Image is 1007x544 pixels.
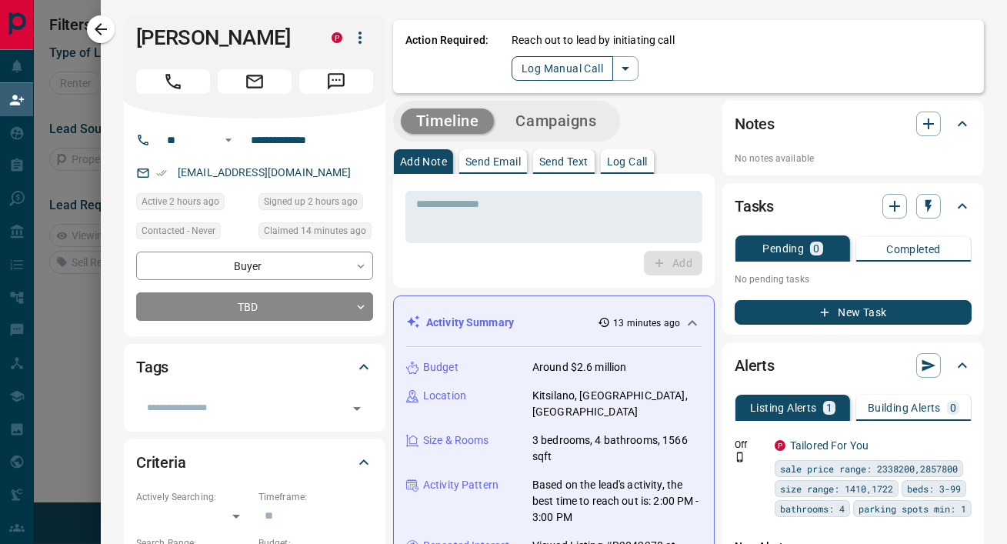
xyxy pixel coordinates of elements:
span: Active 2 hours ago [142,194,219,209]
p: Action Required: [405,32,488,81]
span: Call [136,69,210,94]
p: Around $2.6 million [532,359,627,375]
div: property.ca [775,440,785,451]
button: New Task [735,300,972,325]
div: Buyer [136,252,373,280]
h2: Tasks [735,194,774,219]
div: Tags [136,349,373,385]
p: 3 bedrooms, 4 bathrooms, 1566 sqft [532,432,702,465]
svg: Push Notification Only [735,452,745,462]
span: Claimed 14 minutes ago [264,223,366,239]
p: Listing Alerts [750,402,817,413]
span: Signed up 2 hours ago [264,194,358,209]
div: Sat Sep 13 2025 [258,222,373,244]
div: Tasks [735,188,972,225]
p: Based on the lead's activity, the best time to reach out is: 2:00 PM - 3:00 PM [532,477,702,526]
p: Add Note [400,156,447,167]
button: Open [346,398,368,419]
svg: Email Verified [156,168,167,179]
div: Criteria [136,444,373,481]
div: Sat Sep 13 2025 [136,193,251,215]
p: 13 minutes ago [613,316,680,330]
div: split button [512,56,639,81]
p: Activity Pattern [423,477,498,493]
h2: Tags [136,355,168,379]
div: property.ca [332,32,342,43]
div: TBD [136,292,373,321]
p: No notes available [735,152,972,165]
p: 1 [826,402,832,413]
h2: Alerts [735,353,775,378]
p: Size & Rooms [423,432,489,449]
button: Campaigns [500,108,612,134]
span: beds: 3-99 [907,481,961,496]
span: size range: 1410,1722 [780,481,893,496]
div: Activity Summary13 minutes ago [406,309,702,337]
a: Tailored For You [790,439,869,452]
p: Reach out to lead by initiating call [512,32,675,48]
span: Message [299,69,373,94]
div: Alerts [735,347,972,384]
p: Location [423,388,466,404]
span: Contacted - Never [142,223,215,239]
h2: Criteria [136,450,186,475]
span: Email [218,69,292,94]
p: Send Email [465,156,521,167]
button: Open [219,131,238,149]
p: Log Call [607,156,648,167]
span: bathrooms: 4 [780,501,845,516]
p: Kitsilano, [GEOGRAPHIC_DATA], [GEOGRAPHIC_DATA] [532,388,702,420]
p: No pending tasks [735,268,972,291]
p: Budget [423,359,458,375]
span: sale price range: 2338200,2857800 [780,461,958,476]
button: Log Manual Call [512,56,613,81]
h1: [PERSON_NAME] [136,25,308,50]
h2: Notes [735,112,775,136]
p: Timeframe: [258,490,373,504]
div: Notes [735,105,972,142]
p: Send Text [539,156,589,167]
p: Pending [762,243,804,254]
p: 0 [813,243,819,254]
a: [EMAIL_ADDRESS][DOMAIN_NAME] [178,166,352,179]
span: parking spots min: 1 [859,501,966,516]
div: Sat Sep 13 2025 [258,193,373,215]
button: Timeline [401,108,495,134]
p: 0 [950,402,956,413]
p: Activity Summary [426,315,514,331]
p: Actively Searching: [136,490,251,504]
p: Completed [886,244,941,255]
p: Off [735,438,765,452]
p: Building Alerts [868,402,941,413]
